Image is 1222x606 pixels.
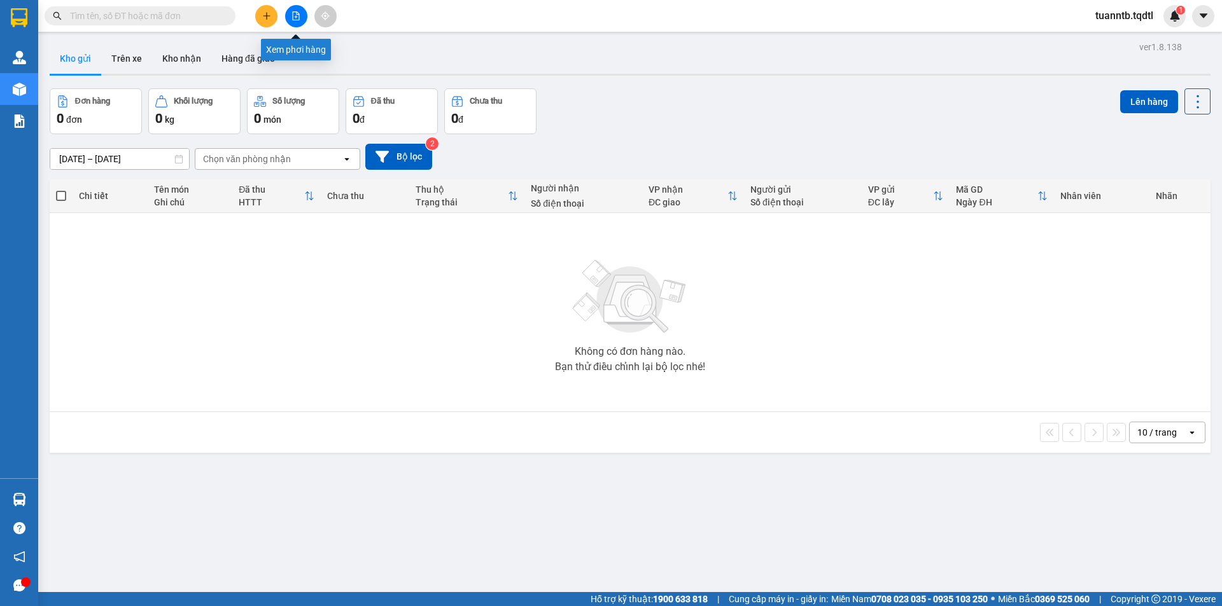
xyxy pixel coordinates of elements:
[57,111,64,126] span: 0
[717,592,719,606] span: |
[165,114,174,125] span: kg
[239,184,304,195] div: Đã thu
[50,88,142,134] button: Đơn hàng0đơn
[50,43,101,74] button: Kho gửi
[285,5,307,27] button: file-add
[13,493,26,506] img: warehouse-icon
[75,97,110,106] div: Đơn hàng
[1178,6,1183,15] span: 1
[53,11,62,20] span: search
[1187,427,1197,437] svg: open
[79,191,141,201] div: Chi tiết
[13,522,25,534] span: question-circle
[13,51,26,64] img: warehouse-icon
[991,596,995,602] span: ⚪️
[154,197,226,207] div: Ghi chú
[575,347,685,357] div: Không có đơn hàng nào.
[152,43,211,74] button: Kho nhận
[353,111,360,126] span: 0
[70,9,220,23] input: Tìm tên, số ĐT hoặc mã đơn
[232,179,321,213] th: Toggle SortBy
[13,551,25,563] span: notification
[255,5,277,27] button: plus
[642,179,744,213] th: Toggle SortBy
[444,88,537,134] button: Chưa thu0đ
[531,183,636,193] div: Người nhận
[211,43,285,74] button: Hàng đã giao
[649,184,727,195] div: VP nhận
[729,592,828,606] span: Cung cấp máy in - giấy in:
[1198,10,1209,22] span: caret-down
[1120,90,1178,113] button: Lên hàng
[555,362,705,372] div: Bạn thử điều chỉnh lại bộ lọc nhé!
[203,153,291,165] div: Chọn văn phòng nhận
[831,592,988,606] span: Miền Nam
[148,88,241,134] button: Khối lượng0kg
[11,8,27,27] img: logo-vxr
[426,137,439,150] sup: 2
[272,97,305,106] div: Số lượng
[254,111,261,126] span: 0
[591,592,708,606] span: Hỗ trợ kỹ thuật:
[1099,592,1101,606] span: |
[956,197,1037,207] div: Ngày ĐH
[263,114,281,125] span: món
[1060,191,1142,201] div: Nhân viên
[174,97,213,106] div: Khối lượng
[862,179,950,213] th: Toggle SortBy
[346,88,438,134] button: Đã thu0đ
[649,197,727,207] div: ĐC giao
[1137,426,1177,439] div: 10 / trang
[154,184,226,195] div: Tên món
[1035,594,1090,604] strong: 0369 525 060
[950,179,1054,213] th: Toggle SortBy
[409,179,524,213] th: Toggle SortBy
[155,111,162,126] span: 0
[531,198,636,209] div: Số điện thoại
[868,197,934,207] div: ĐC lấy
[101,43,152,74] button: Trên xe
[371,97,395,106] div: Đã thu
[1156,191,1204,201] div: Nhãn
[327,191,403,201] div: Chưa thu
[239,197,304,207] div: HTTT
[871,594,988,604] strong: 0708 023 035 - 0935 103 250
[262,11,271,20] span: plus
[13,114,26,128] img: solution-icon
[750,197,855,207] div: Số điện thoại
[956,184,1037,195] div: Mã GD
[1085,8,1163,24] span: tuanntb.tqdtl
[458,114,463,125] span: đ
[66,114,82,125] span: đơn
[314,5,337,27] button: aim
[50,149,189,169] input: Select a date range.
[416,197,508,207] div: Trạng thái
[470,97,502,106] div: Chưa thu
[868,184,934,195] div: VP gửi
[416,184,508,195] div: Thu hộ
[1169,10,1181,22] img: icon-new-feature
[1139,40,1182,54] div: ver 1.8.138
[291,11,300,20] span: file-add
[342,154,352,164] svg: open
[1151,595,1160,603] span: copyright
[360,114,365,125] span: đ
[998,592,1090,606] span: Miền Bắc
[451,111,458,126] span: 0
[365,144,432,170] button: Bộ lọc
[750,184,855,195] div: Người gửi
[1192,5,1214,27] button: caret-down
[13,579,25,591] span: message
[653,594,708,604] strong: 1900 633 818
[1176,6,1185,15] sup: 1
[247,88,339,134] button: Số lượng0món
[566,252,694,341] img: svg+xml;base64,PHN2ZyBjbGFzcz0ibGlzdC1wbHVnX19zdmciIHhtbG5zPSJodHRwOi8vd3d3LnczLm9yZy8yMDAwL3N2Zy...
[321,11,330,20] span: aim
[13,83,26,96] img: warehouse-icon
